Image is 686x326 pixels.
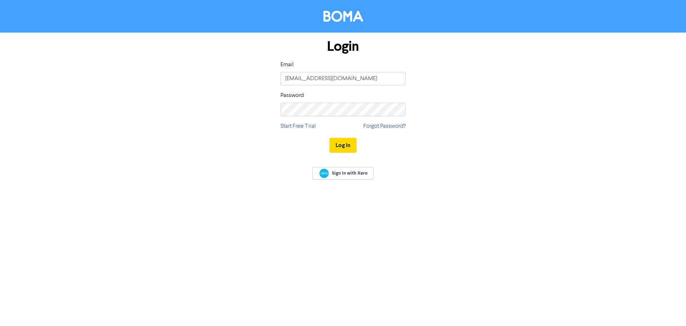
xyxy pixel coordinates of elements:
[332,170,368,176] span: Sign In with Xero
[280,38,406,55] h1: Login
[280,60,294,69] label: Email
[312,167,374,180] a: Sign In with Xero
[363,122,406,131] a: Forgot Password?
[329,138,357,153] button: Log In
[280,122,316,131] a: Start Free Trial
[280,91,304,100] label: Password
[319,169,329,178] img: Xero logo
[323,11,363,22] img: BOMA Logo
